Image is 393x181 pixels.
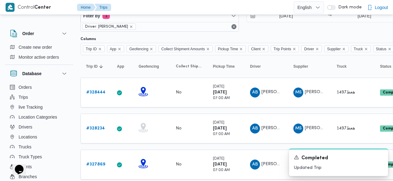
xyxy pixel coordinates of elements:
span: Collect Shipment Amounts [176,64,202,69]
span: Truck [354,46,363,52]
button: Remove Trip ID from selection in this group [98,47,102,51]
span: Driver [301,45,322,52]
span: Trips [19,93,28,101]
b: # 328234 [86,126,105,130]
div: Muhammad Slah Abadalltaif Alshrif [293,88,303,97]
div: No [176,162,182,167]
span: Pickup Time [215,45,246,52]
button: Home [77,4,96,11]
button: Remove Client from selection in this group [262,47,266,51]
input: Press the down key to open a popover containing a calendar. [247,10,317,22]
p: Updated Trip [294,165,383,171]
span: Orders [19,84,32,91]
b: [DATE] [213,162,227,166]
span: Filter by [83,12,100,20]
span: Driver: [PERSON_NAME] [85,24,128,29]
span: MS [295,124,302,133]
button: Drivers [7,122,71,132]
span: AB [252,124,258,133]
button: Trips [7,92,71,102]
label: Columns [80,37,96,42]
span: Driver [304,46,314,52]
span: Driver: ابو بكر بلال [82,24,136,30]
span: Client [251,46,261,52]
button: Logout [365,1,391,14]
div: Abo Bkar Bilal [250,160,260,170]
button: remove selected entity [129,25,133,29]
span: AB [252,160,258,170]
button: Driver [248,61,285,71]
small: [DATE] [213,157,224,161]
button: Remove App from selection in this group [118,47,121,51]
button: Remove Truck from selection in this group [364,47,368,51]
span: [PERSON_NAME] [261,90,297,94]
span: Truck Types [19,153,42,161]
button: Trips [94,4,111,11]
div: Muhammad Slah Abadalltaif Alshrif [293,124,303,133]
span: Trip ID [86,46,97,52]
div: Order [5,42,73,65]
h3: Database [22,70,41,77]
span: Driver [250,64,261,69]
b: # 327869 [86,162,105,166]
button: Supplier [291,61,328,71]
button: Database [10,70,68,77]
span: [PERSON_NAME] [305,90,340,94]
button: Remove [230,23,238,30]
span: Pickup Time [218,46,238,52]
button: Monitor active orders [7,52,71,62]
button: Truck Types [7,152,71,162]
span: [PERSON_NAME] [305,126,340,130]
b: # 328444 [86,90,106,94]
span: App [110,46,116,52]
span: Logout [375,4,388,11]
span: هعط1497 [337,90,355,94]
button: Trucks [7,142,71,152]
b: Center [34,5,51,10]
button: Remove Supplier from selection in this group [342,47,346,51]
span: App [107,45,124,52]
button: Truck [334,61,371,71]
span: live Tracking [19,103,43,111]
button: Remove Trip Points from selection in this group [292,47,296,51]
button: Remove Pickup Time from selection in this group [239,47,243,51]
button: Location Categories [7,112,71,122]
span: Locations [19,133,37,141]
div: Notification [294,154,383,162]
button: App [114,61,130,71]
span: Create new order [19,43,52,51]
div: Abo Bkar Bilal [250,124,260,133]
span: Supplier [327,46,341,52]
span: Status [376,46,387,52]
button: live Tracking [7,102,71,112]
button: Pickup Time [210,61,241,71]
small: 07:00 AM [213,133,230,136]
button: Filter by1 active filters [81,10,239,22]
button: Remove Driver from selection in this group [315,47,319,51]
span: Pickup Time [213,64,235,69]
small: 07:00 AM [213,169,230,172]
div: Abo Bkar Bilal [250,88,260,97]
span: Status [380,64,391,69]
iframe: chat widget [6,156,26,175]
span: Collect Shipment Amounts [161,46,205,52]
span: [PERSON_NAME] [261,126,297,130]
div: → [328,14,332,18]
span: AB [252,88,258,97]
span: Trucks [19,143,31,151]
button: Geofencing [136,61,167,71]
span: 1 active filters [102,13,110,19]
span: Truck [351,45,371,52]
small: 07:00 AM [213,97,230,100]
b: [DATE] [213,126,227,130]
button: Locations [7,132,71,142]
div: No [176,90,182,95]
small: [DATE] [213,121,224,124]
div: No [176,126,182,131]
span: Dark mode [336,5,362,10]
button: Clients [7,162,71,172]
span: Monitor active orders [19,53,59,61]
span: [PERSON_NAME] [261,162,297,166]
span: Supplier [293,64,308,69]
